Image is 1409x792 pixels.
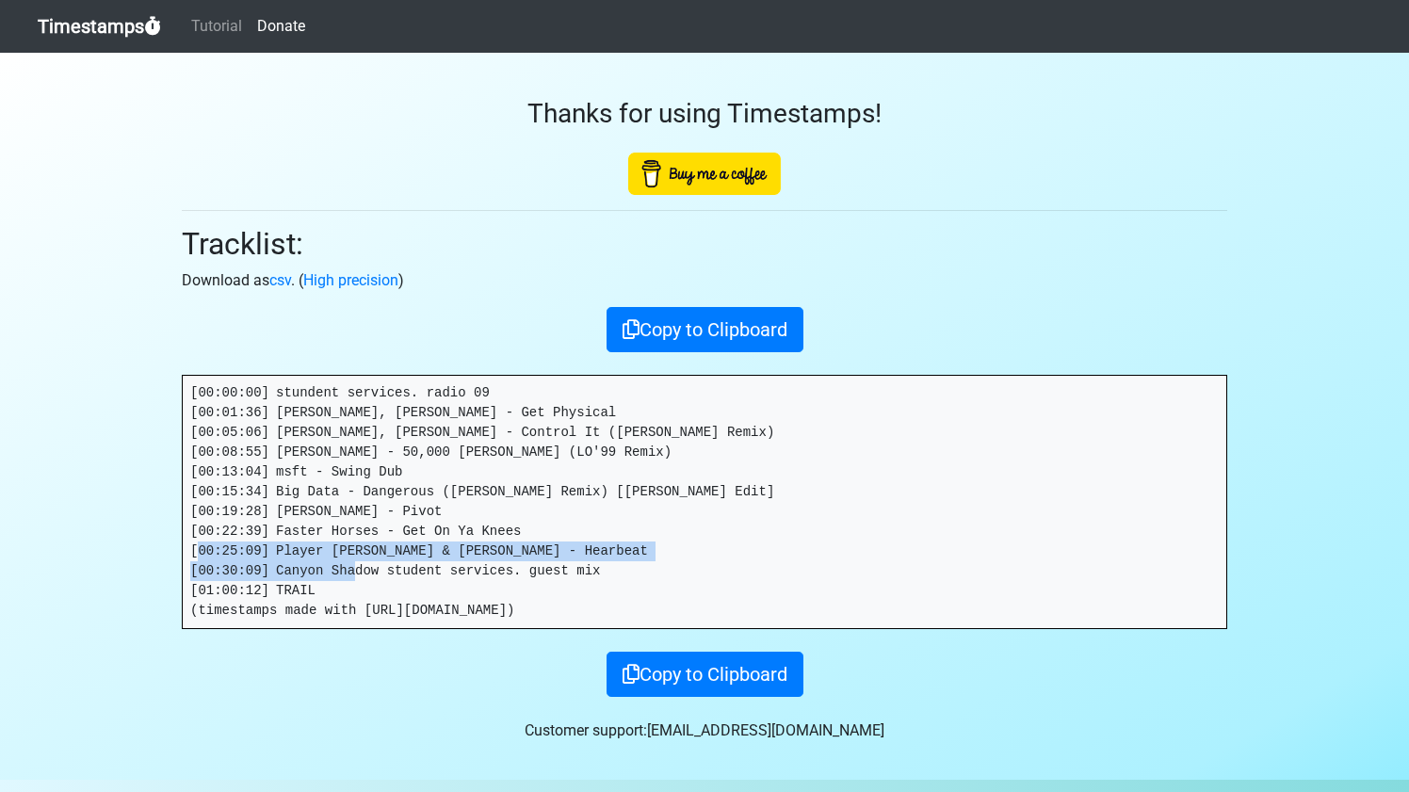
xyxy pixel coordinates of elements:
h2: Tracklist: [182,226,1227,262]
p: Download as . ( ) [182,269,1227,292]
h3: Thanks for using Timestamps! [182,98,1227,130]
a: High precision [303,271,398,289]
button: Copy to Clipboard [607,652,803,697]
button: Copy to Clipboard [607,307,803,352]
a: Timestamps [38,8,161,45]
a: Tutorial [184,8,250,45]
img: Buy Me A Coffee [628,153,781,195]
pre: [00:00:00] stundent services. radio 09 [00:01:36] [PERSON_NAME], [PERSON_NAME] - Get Physical [00... [183,376,1226,628]
a: Donate [250,8,313,45]
a: csv [269,271,291,289]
